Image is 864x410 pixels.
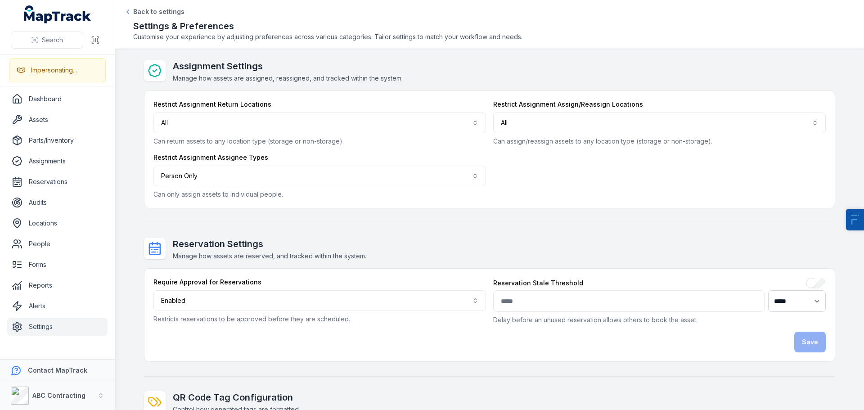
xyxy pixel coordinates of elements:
[173,60,403,72] h2: Assignment Settings
[7,235,108,253] a: People
[153,166,486,186] button: Person Only
[28,366,87,374] strong: Contact MapTrack
[493,290,765,312] input: :r3n:-form-item-label
[153,100,271,109] label: Restrict Assignment Return Locations
[11,32,83,49] button: Search
[153,315,486,324] p: Restricts reservations to be approved before they are scheduled.
[7,173,108,191] a: Reservations
[42,36,63,45] span: Search
[173,238,366,250] h2: Reservation Settings
[493,100,643,109] label: Restrict Assignment Assign/Reassign Locations
[7,111,108,129] a: Assets
[7,318,108,336] a: Settings
[153,113,486,133] button: All
[493,279,583,288] label: Reservation Stale Threshold
[7,256,108,274] a: Forms
[153,278,261,287] label: Require Approval for Reservations
[806,278,826,288] input: :r3m:-form-item-label
[124,7,184,16] a: Back to settings
[7,152,108,170] a: Assignments
[7,90,108,108] a: Dashboard
[173,74,403,82] span: Manage how assets are assigned, reassigned, and tracked within the system.
[493,137,826,146] p: Can assign/reassign assets to any location type (storage or non-storage).
[153,290,486,311] button: Enabled
[133,32,846,41] span: Customise your experience by adjusting preferences across various categories. Tailor settings to ...
[173,391,300,404] h2: QR Code Tag Configuration
[24,5,91,23] a: MapTrack
[173,252,366,260] span: Manage how assets are reserved, and tracked within the system.
[31,66,77,75] div: Impersonating...
[7,131,108,149] a: Parts/Inventory
[153,137,486,146] p: Can return assets to any location type (storage or non-storage).
[133,7,184,16] span: Back to settings
[133,20,846,32] h2: Settings & Preferences
[7,276,108,294] a: Reports
[7,194,108,212] a: Audits
[153,190,486,199] p: Can only assign assets to individual people.
[7,214,108,232] a: Locations
[7,297,108,315] a: Alerts
[493,315,826,324] p: Delay before an unused reservation allows others to book the asset.
[32,392,85,399] strong: ABC Contracting
[153,153,268,162] label: Restrict Assignment Assignee Types
[493,113,826,133] button: All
